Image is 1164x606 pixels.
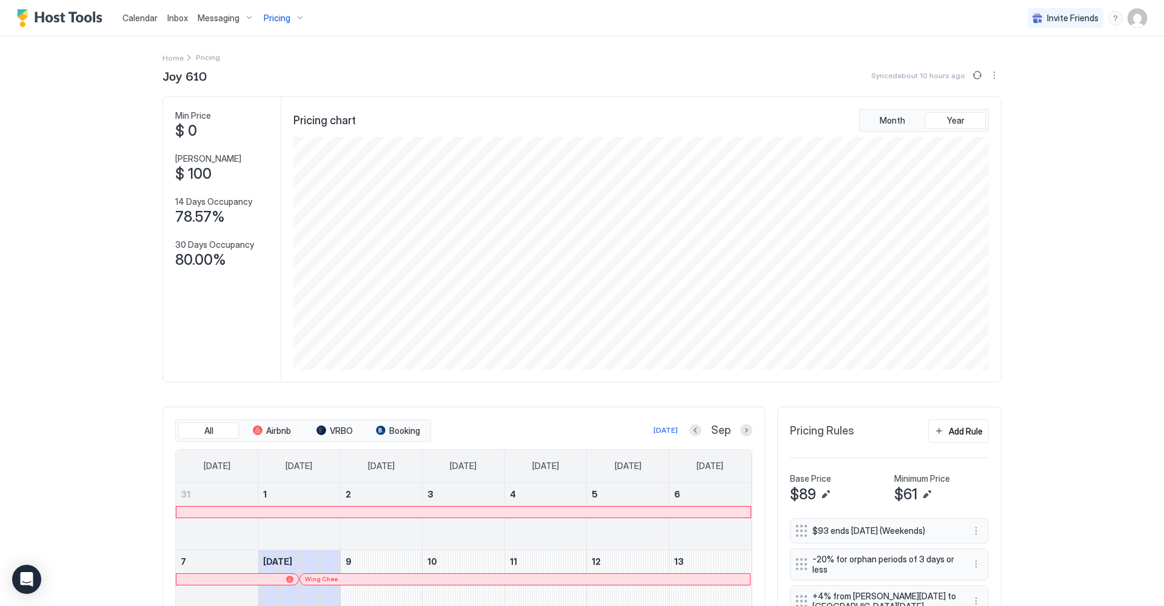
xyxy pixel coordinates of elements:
span: 12 [592,556,601,567]
div: [DATE] [654,425,678,436]
span: [DATE] [286,461,312,471]
span: [DATE] [204,461,230,471]
div: Breadcrumb [162,51,184,64]
td: September 5, 2025 [587,483,669,550]
span: Pricing chart [293,114,356,128]
button: Next month [740,424,752,436]
td: September 4, 2025 [504,483,587,550]
a: Host Tools Logo [17,9,108,27]
span: 2 [346,489,351,499]
td: September 6, 2025 [669,483,751,550]
span: Year [947,115,965,126]
a: September 5, 2025 [587,483,669,505]
div: User profile [1128,8,1147,28]
button: Booking [367,422,428,439]
a: September 9, 2025 [341,550,423,573]
span: 78.57% [175,208,225,226]
div: tab-group [175,419,431,442]
span: [DATE] [450,461,477,471]
span: 14 Days Occupancy [175,196,252,207]
button: More options [969,524,983,538]
a: September 4, 2025 [505,483,587,505]
span: Calendar [122,13,158,23]
div: Add Rule [949,425,983,438]
span: Pricing [264,13,290,24]
a: September 6, 2025 [669,483,751,505]
span: 80.00% [175,251,226,269]
a: Sunday [192,450,242,482]
span: 3 [427,489,433,499]
span: 30 Days Occupancy [175,239,254,250]
button: Edit [920,487,934,502]
span: Month [880,115,905,126]
span: $ 0 [175,122,197,140]
span: 13 [674,556,684,567]
a: September 11, 2025 [505,550,587,573]
span: $89 [790,485,816,504]
a: Wednesday [438,450,489,482]
a: September 13, 2025 [669,550,751,573]
span: Synced about 10 hours ago [871,71,965,80]
span: 10 [427,556,437,567]
div: menu [969,557,983,571]
a: Tuesday [356,450,407,482]
span: [DATE] [615,461,641,471]
span: 9 [346,556,352,567]
span: $93 ends [DATE] (Weekends) [812,525,957,536]
span: Booking [389,425,420,436]
div: Open Intercom Messenger [12,565,41,594]
button: Airbnb [241,422,302,439]
a: Saturday [684,450,735,482]
button: [DATE] [652,423,680,438]
td: September 1, 2025 [258,483,341,550]
button: VRBO [304,422,365,439]
a: September 7, 2025 [176,550,258,573]
span: Sep [711,424,731,438]
span: Minimum Price [894,473,950,484]
span: $61 [894,485,917,504]
span: 7 [181,556,186,567]
span: Breadcrumb [196,53,220,62]
span: [DATE] [368,461,395,471]
a: Thursday [520,450,571,482]
span: Inbox [167,13,188,23]
span: -20% for orphan periods of 3 days or less [812,554,957,575]
span: Messaging [198,13,239,24]
span: 4 [510,489,516,499]
a: Friday [603,450,654,482]
span: Joy 610 [162,66,207,84]
a: September 10, 2025 [423,550,504,573]
span: VRBO [330,425,353,436]
span: [DATE] [532,461,559,471]
a: Monday [273,450,324,482]
span: [DATE] [263,556,292,567]
a: August 31, 2025 [176,483,258,505]
span: 1 [263,489,267,499]
td: August 31, 2025 [176,483,258,550]
span: Pricing Rules [790,424,854,438]
span: 5 [592,489,598,499]
span: 6 [674,489,680,499]
span: Base Price [790,473,831,484]
button: Month [862,112,923,129]
a: September 2, 2025 [341,483,423,505]
span: Invite Friends [1047,13,1099,24]
div: menu [969,524,983,538]
a: Inbox [167,12,188,24]
div: Wing Chee [305,575,746,583]
a: Calendar [122,12,158,24]
span: Airbnb [266,425,291,436]
span: 31 [181,489,190,499]
button: Sync prices [970,68,985,82]
span: Home [162,53,184,62]
a: September 8, 2025 [258,550,340,573]
div: menu [1108,11,1123,25]
td: September 2, 2025 [340,483,423,550]
span: [DATE] [697,461,723,471]
button: More options [987,68,1002,82]
a: September 3, 2025 [423,483,504,505]
span: Wing Chee [305,575,338,583]
div: menu [987,68,1002,82]
a: September 1, 2025 [258,483,340,505]
button: Add Rule [928,419,989,443]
